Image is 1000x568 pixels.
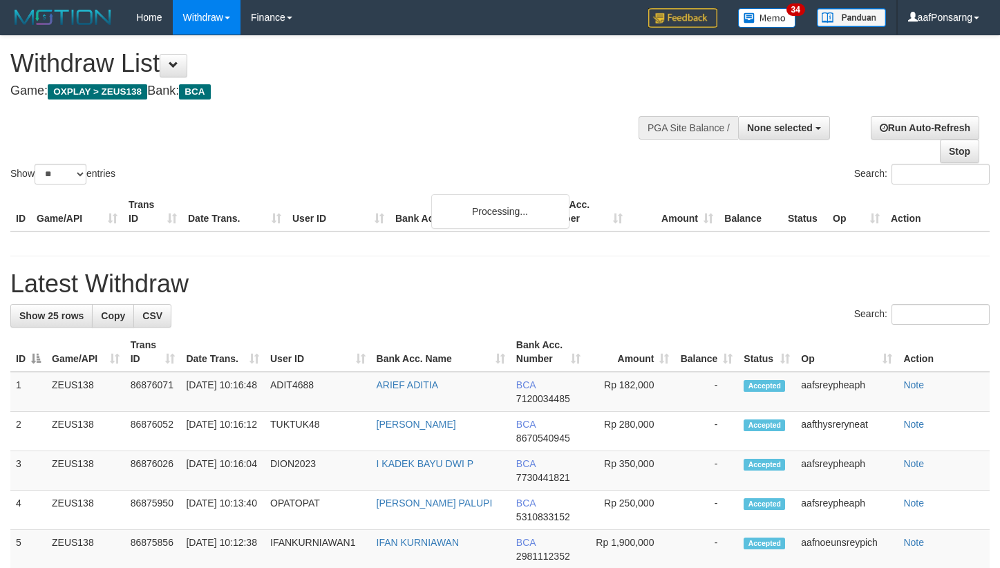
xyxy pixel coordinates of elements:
[125,451,181,491] td: 86876026
[10,7,115,28] img: MOTION_logo.png
[516,498,536,509] span: BCA
[142,310,162,321] span: CSV
[125,412,181,451] td: 86876052
[648,8,717,28] img: Feedback.jpg
[125,372,181,412] td: 86876071
[10,412,46,451] td: 2
[674,372,738,412] td: -
[738,332,795,372] th: Status: activate to sort column ascending
[10,164,115,184] label: Show entries
[133,304,171,328] a: CSV
[639,116,738,140] div: PGA Site Balance /
[516,511,570,522] span: Copy 5310833152 to clipboard
[903,419,924,430] a: Note
[744,419,785,431] span: Accepted
[586,451,675,491] td: Rp 350,000
[10,372,46,412] td: 1
[516,458,536,469] span: BCA
[744,498,785,510] span: Accepted
[827,192,885,231] th: Op
[738,8,796,28] img: Button%20Memo.svg
[674,412,738,451] td: -
[182,192,287,231] th: Date Trans.
[10,84,653,98] h4: Game: Bank:
[48,84,147,100] span: OXPLAY > ZEUS138
[10,192,31,231] th: ID
[377,419,456,430] a: [PERSON_NAME]
[377,379,438,390] a: ARIEF ADITIA
[738,116,830,140] button: None selected
[871,116,979,140] a: Run Auto-Refresh
[46,491,125,530] td: ZEUS138
[265,372,371,412] td: ADIT4688
[586,412,675,451] td: Rp 280,000
[674,451,738,491] td: -
[10,491,46,530] td: 4
[10,304,93,328] a: Show 25 rows
[516,472,570,483] span: Copy 7730441821 to clipboard
[46,332,125,372] th: Game/API: activate to sort column ascending
[795,412,898,451] td: aafthysreryneat
[10,270,990,298] h1: Latest Withdraw
[377,458,474,469] a: I KADEK BAYU DWI P
[516,537,536,548] span: BCA
[46,372,125,412] td: ZEUS138
[674,332,738,372] th: Balance: activate to sort column ascending
[431,194,569,229] div: Processing...
[744,380,785,392] span: Accepted
[795,451,898,491] td: aafsreypheaph
[10,451,46,491] td: 3
[287,192,390,231] th: User ID
[10,332,46,372] th: ID: activate to sort column descending
[903,379,924,390] a: Note
[265,412,371,451] td: TUKTUK48
[31,192,123,231] th: Game/API
[180,372,265,412] td: [DATE] 10:16:48
[46,412,125,451] td: ZEUS138
[180,332,265,372] th: Date Trans.: activate to sort column ascending
[516,419,536,430] span: BCA
[903,458,924,469] a: Note
[180,491,265,530] td: [DATE] 10:13:40
[180,451,265,491] td: [DATE] 10:16:04
[719,192,782,231] th: Balance
[377,537,460,548] a: IFAN KURNIAWAN
[516,379,536,390] span: BCA
[586,491,675,530] td: Rp 250,000
[390,192,538,231] th: Bank Acc. Name
[586,372,675,412] td: Rp 182,000
[19,310,84,321] span: Show 25 rows
[516,433,570,444] span: Copy 8670540945 to clipboard
[744,538,785,549] span: Accepted
[786,3,805,16] span: 34
[795,372,898,412] td: aafsreypheaph
[903,498,924,509] a: Note
[795,491,898,530] td: aafsreypheaph
[538,192,628,231] th: Bank Acc. Number
[940,140,979,163] a: Stop
[125,491,181,530] td: 86875950
[854,304,990,325] label: Search:
[891,304,990,325] input: Search:
[747,122,813,133] span: None selected
[46,451,125,491] td: ZEUS138
[92,304,134,328] a: Copy
[265,491,371,530] td: OPATOPAT
[10,50,653,77] h1: Withdraw List
[898,332,990,372] th: Action
[101,310,125,321] span: Copy
[674,491,738,530] td: -
[123,192,182,231] th: Trans ID
[125,332,181,372] th: Trans ID: activate to sort column ascending
[782,192,827,231] th: Status
[854,164,990,184] label: Search:
[885,192,990,231] th: Action
[371,332,511,372] th: Bank Acc. Name: activate to sort column ascending
[795,332,898,372] th: Op: activate to sort column ascending
[179,84,210,100] span: BCA
[586,332,675,372] th: Amount: activate to sort column ascending
[516,551,570,562] span: Copy 2981112352 to clipboard
[891,164,990,184] input: Search:
[35,164,86,184] select: Showentries
[511,332,586,372] th: Bank Acc. Number: activate to sort column ascending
